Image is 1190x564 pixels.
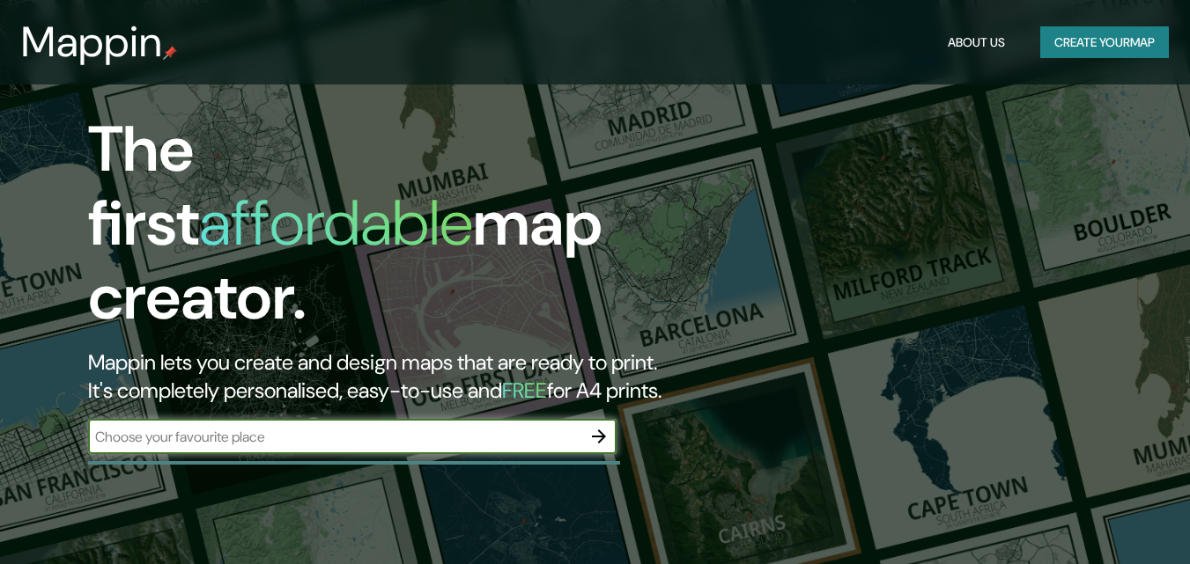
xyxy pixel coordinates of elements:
h3: Mappin [21,18,163,67]
img: mappin-pin [163,46,177,60]
input: Choose your favourite place [88,427,581,447]
h5: FREE [502,377,547,404]
button: Create yourmap [1040,26,1169,59]
h1: affordable [199,182,473,264]
h1: The first map creator. [88,113,684,348]
h2: Mappin lets you create and design maps that are ready to print. It's completely personalised, eas... [88,348,684,405]
button: About Us [941,26,1012,59]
